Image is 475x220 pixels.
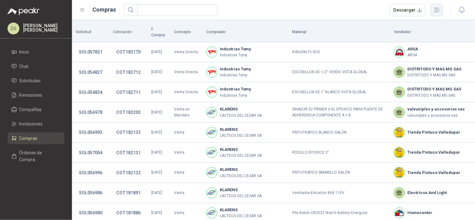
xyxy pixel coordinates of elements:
[394,47,405,57] img: Company Logo
[113,87,144,98] button: COT182711
[76,67,106,78] button: SOL054827
[289,163,390,183] td: PINTUTRAFICO AMARILLO GALÓN
[8,89,65,101] a: Remisiones
[220,166,262,173] b: KLARENS
[19,149,59,163] span: Órdenes de Compra
[113,127,144,138] button: COT182133
[76,167,106,178] button: SOL056996
[19,135,38,142] span: Compras
[207,147,217,158] img: Company Logo
[407,113,465,119] p: valvuniples y accesorios sas
[390,23,475,42] th: Vendedor
[76,207,106,218] button: SOL056980
[207,67,217,77] img: Company Logo
[19,106,42,113] span: Compañías
[220,52,251,58] p: Industrias Tomy
[220,86,251,92] b: Industrias Tomy
[147,23,171,42] th: F. Compra
[76,107,106,118] button: SOL056978
[19,120,43,127] span: Invitaciones
[220,126,262,133] b: KLARENS
[113,147,144,158] button: COT182131
[289,23,390,42] th: Material
[220,187,262,193] b: KLARENS
[394,167,405,178] img: Company Logo
[151,211,162,215] span: [DATE]
[220,153,262,159] p: LACTEOS DEL CESAR SA
[289,102,390,122] td: SIKADUR-32 PRIMER 6 KL EPOXICO PARA PUENTE DE ADHERENCIA COMPONENTE A + B
[407,149,460,156] b: Tienda Pintuco Valledupar
[220,146,262,153] b: KLARENS
[289,62,390,82] td: ESCOBILLON DE 1/2" VERDE VISTA GLOBAL
[8,23,19,34] div: DS
[113,187,144,198] button: COT181891
[19,92,43,99] span: Remisiones
[76,87,106,98] button: SOL054834
[8,147,65,166] a: Órdenes de Compra
[171,183,203,203] td: Venta
[220,106,262,112] b: KLARENS
[220,207,262,213] b: KLARENS
[207,188,217,198] img: Company Logo
[8,75,65,87] a: Solicitudes
[171,23,203,42] th: Concepto
[207,208,217,218] img: Company Logo
[289,143,390,163] td: RODILLO EPOXICO 3"
[19,49,29,55] span: Inicio
[407,86,461,92] b: DISTRITODO Y MAS MG SAS
[220,213,262,219] p: LACTEOS DEL CESAR SA
[394,147,405,158] img: Company Logo
[171,62,203,82] td: Venta Directa
[76,127,106,138] button: SOL056993
[171,42,203,62] td: Venta Directa
[151,50,162,54] span: [DATE]
[113,167,144,178] button: COT182132
[394,208,405,218] img: Company Logo
[19,77,41,84] span: Solicitudes
[407,72,461,78] p: DISTRITODO Y MAS MG SAS
[171,163,203,183] td: Venta
[76,187,106,198] button: SOL056986
[93,5,116,14] h1: Compras
[407,93,461,99] p: DISTRITODO Y MAS MG SAS
[23,23,65,32] p: [PERSON_NAME] [PERSON_NAME]
[207,127,217,138] img: Company Logo
[289,42,390,62] td: R45x58x7V.SOG
[220,72,251,78] p: Industrias Tomy
[151,70,162,74] span: [DATE]
[220,93,251,99] p: Industrias Tomy
[207,107,217,118] img: Company Logo
[113,107,144,118] button: COT182203
[220,66,251,72] b: Industrias Tomy
[407,106,465,112] b: valvuniples y accesorios sas
[8,132,65,144] a: Compras
[407,210,432,216] b: Homecenter
[289,123,390,143] td: PINTUTRAFICO BLANCO GALÓN
[8,8,39,15] img: Logo peakr
[8,118,65,130] a: Invitaciones
[151,191,162,195] span: [DATE]
[207,87,217,97] img: Company Logo
[220,46,251,52] b: Industrias Tomy
[407,190,447,196] b: Electricos And Light
[203,23,289,42] th: Comprador
[390,4,426,16] button: Descargar
[407,66,461,72] b: DISTRITODO Y MAS MG SAS
[171,123,203,143] td: Venta
[171,143,203,163] td: Venta
[289,82,390,102] td: ESCOBILLON DE 1" BLANCO VISTA GLOBAL
[113,67,144,78] button: COT182712
[72,23,109,42] th: Solicitud
[220,193,262,199] p: LACTEOS DEL CESAR SA
[151,130,162,135] span: [DATE]
[407,170,460,176] b: Tienda Pintuco Valledupar
[171,102,203,122] td: Venta en Mandato
[220,113,262,119] p: LACTEOS DEL CESAR SA
[207,47,217,57] img: Company Logo
[151,170,162,175] span: [DATE]
[113,46,144,58] button: COT183170
[19,63,29,70] span: Chat
[151,110,162,115] span: [DATE]
[151,90,162,94] span: [DATE]
[207,167,217,178] img: Company Logo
